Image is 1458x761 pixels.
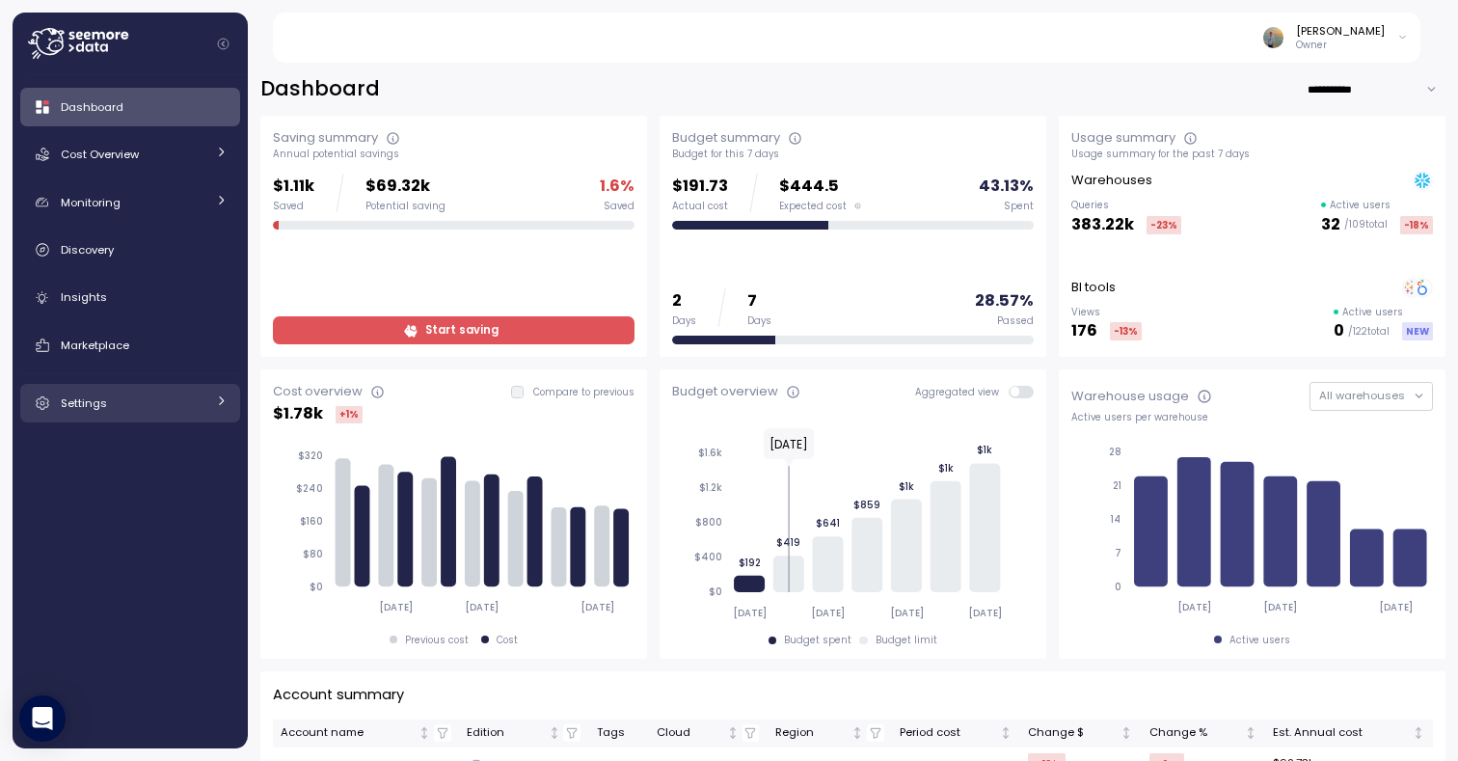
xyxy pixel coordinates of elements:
div: -23 % [1147,216,1181,234]
span: Cost Overview [61,147,139,162]
div: -13 % [1110,322,1142,340]
p: 2 [672,288,696,314]
text: [DATE] [769,436,808,452]
div: Open Intercom Messenger [19,695,66,742]
span: Settings [61,395,107,411]
tspan: $859 [853,498,880,510]
div: Potential saving [365,200,445,213]
a: Discovery [20,231,240,269]
img: ACg8ocIDoQKTaiSpw8KQtuJN4S9ieXALIeXbtzlDahKWsMAbkVs9cfw=s96-c [1263,27,1283,47]
div: Previous cost [405,634,469,647]
span: Expected cost [779,200,847,213]
tspan: $1k [977,444,992,456]
div: +1 % [336,406,363,423]
div: Change % [1149,724,1241,742]
tspan: [DATE] [1264,601,1298,613]
span: Start saving [425,317,499,343]
p: Owner [1296,39,1385,52]
p: $444.5 [779,174,861,200]
div: Actual cost [672,200,728,213]
a: Cost Overview [20,135,240,174]
tspan: [DATE] [1177,601,1211,613]
a: Marketplace [20,326,240,365]
tspan: $80 [303,548,323,560]
div: Days [672,314,696,328]
p: / 122 total [1348,325,1390,339]
span: Monitoring [61,195,121,210]
p: Views [1071,306,1142,319]
p: 32 [1321,212,1340,238]
p: Active users [1330,199,1390,212]
p: 28.57 % [975,288,1034,314]
p: Active users [1342,306,1403,319]
tspan: [DATE] [466,601,499,613]
div: Region [775,724,849,742]
a: Dashboard [20,88,240,126]
a: Insights [20,279,240,317]
a: Settings [20,384,240,422]
div: Saved [273,200,314,213]
div: Period cost [900,724,996,742]
p: $1.11k [273,174,314,200]
div: Days [747,314,771,328]
div: [PERSON_NAME] [1296,23,1385,39]
div: Account name [281,724,415,742]
p: Queries [1071,199,1181,212]
div: Not sorted [548,726,561,740]
p: BI tools [1071,278,1116,297]
div: Annual potential savings [273,148,634,161]
div: Warehouse usage [1071,387,1189,406]
p: 176 [1071,318,1097,344]
th: RegionNot sorted [768,720,892,747]
div: Not sorted [1412,726,1425,740]
div: Not sorted [726,726,740,740]
tspan: [DATE] [379,601,413,613]
th: Account nameNot sorted [273,720,459,747]
tspan: $1k [937,462,953,475]
tspan: $400 [694,551,722,563]
p: 0 [1334,318,1344,344]
tspan: [DATE] [1380,601,1414,613]
tspan: 21 [1113,479,1121,492]
div: Not sorted [1244,726,1257,740]
tspan: 7 [1115,547,1121,559]
tspan: [DATE] [581,601,615,613]
tspan: [DATE] [968,607,1002,619]
p: 43.13 % [979,174,1034,200]
div: -18 % [1400,216,1433,234]
p: 1.6 % [600,174,634,200]
div: Not sorted [1120,726,1133,740]
div: Saved [604,200,634,213]
tspan: $641 [816,517,840,530]
p: $191.73 [672,174,728,200]
div: Cost overview [273,382,363,401]
th: Est. Annual costNot sorted [1265,720,1433,747]
div: Budget for this 7 days [672,148,1034,161]
button: Collapse navigation [211,37,235,51]
span: Insights [61,289,107,305]
tspan: [DATE] [890,607,924,619]
p: Compare to previous [533,386,634,399]
tspan: $0 [709,585,722,598]
div: Budget overview [672,382,778,401]
div: Usage summary for the past 7 days [1071,148,1433,161]
span: Marketplace [61,338,129,353]
div: Budget spent [784,634,851,647]
div: Spent [1004,200,1034,213]
tspan: $800 [695,516,722,529]
p: 383.22k [1071,212,1134,238]
a: Start saving [273,316,634,344]
div: Not sorted [850,726,864,740]
th: Change %Not sorted [1141,720,1265,747]
th: EditionNot sorted [459,720,589,747]
tspan: $1k [899,479,914,492]
div: Est. Annual cost [1273,724,1409,742]
span: All warehouses [1319,388,1405,403]
div: Active users per warehouse [1071,411,1433,424]
span: Aggregated view [915,386,1009,398]
span: Dashboard [61,99,123,115]
div: Change $ [1028,724,1118,742]
div: Saving summary [273,128,378,148]
tspan: 14 [1110,513,1121,526]
div: Cloud [657,724,723,742]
